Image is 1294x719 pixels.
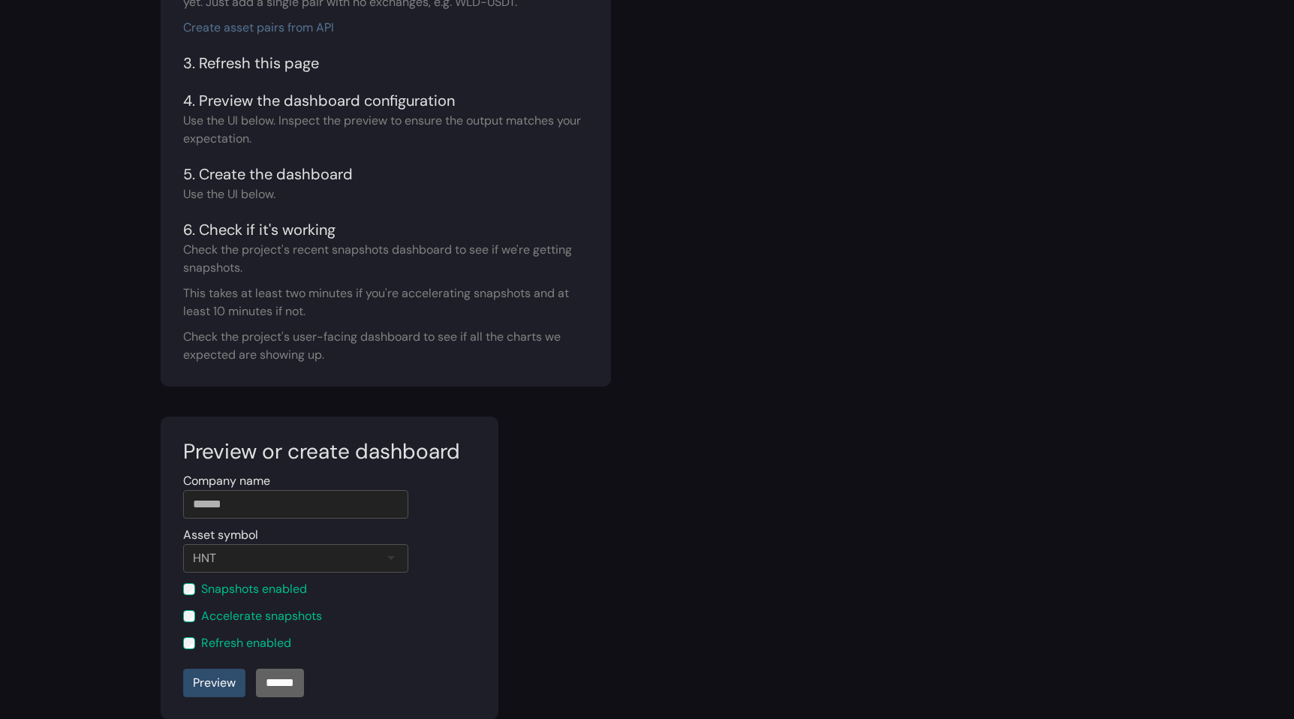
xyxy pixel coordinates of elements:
[183,284,588,320] div: This takes at least two minutes if you're accelerating snapshots and at least 10 minutes if not.
[183,472,270,490] label: Company name
[183,526,258,544] label: Asset symbol
[183,669,245,697] div: Preview
[183,185,588,203] div: Use the UI below.
[193,549,216,567] div: HNT
[183,241,588,277] div: Check the project's recent snapshots dashboard to see if we're getting snapshots.
[183,328,588,364] div: Check the project's user-facing dashboard to see if all the charts we expected are showing up.
[183,20,334,35] a: Create asset pairs from API
[183,52,588,74] div: 3. Refresh this page
[183,89,588,112] div: 4. Preview the dashboard configuration
[201,607,322,625] label: Accelerate snapshots
[183,218,588,241] div: 6. Check if it's working
[201,580,307,598] label: Snapshots enabled
[183,112,588,148] div: Use the UI below. Inspect the preview to ensure the output matches your expectation.
[201,634,291,652] label: Refresh enabled
[183,439,476,465] h3: Preview or create dashboard
[183,163,588,185] div: 5. Create the dashboard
